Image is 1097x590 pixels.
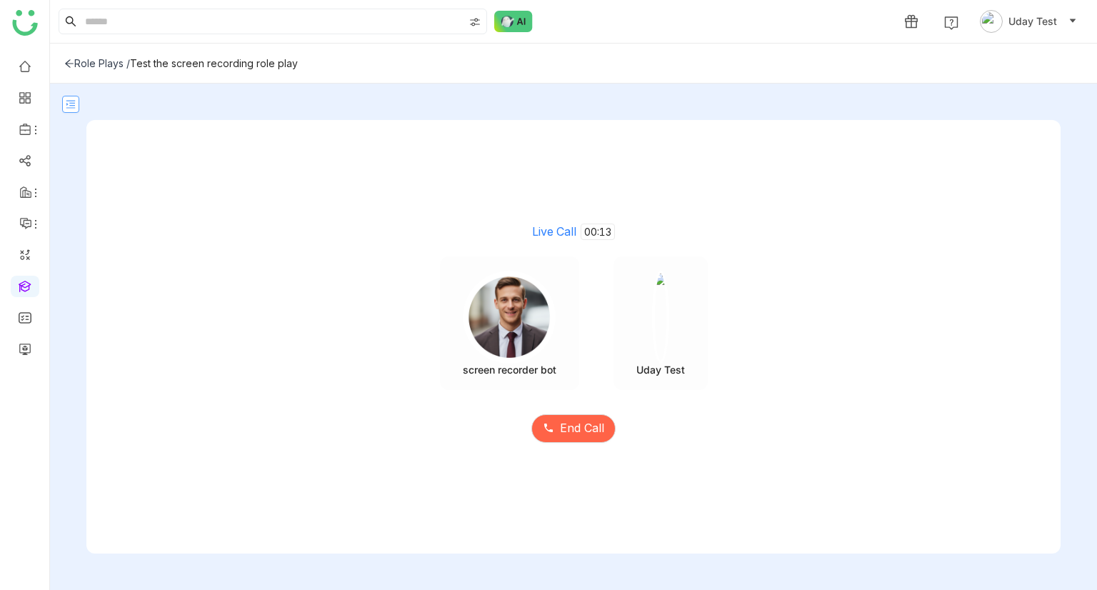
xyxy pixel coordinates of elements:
[130,57,298,69] div: Test the screen recording role play
[652,271,669,364] img: 6851153c512bef77ea245893
[463,364,556,376] div: screen recorder bot
[86,224,1061,239] div: Live Call
[636,364,685,376] div: Uday Test
[12,10,38,36] img: logo
[977,10,1080,33] button: Uday Test
[1008,14,1057,29] span: Uday Test
[531,414,616,443] button: End Call
[944,16,958,30] img: help.svg
[980,10,1003,33] img: avatar
[560,419,604,437] span: End Call
[463,271,556,364] img: young_male.png
[469,16,481,28] img: search-type.svg
[581,224,615,240] span: 00:13
[64,57,130,69] div: Role Plays /
[494,11,533,32] img: ask-buddy-normal.svg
